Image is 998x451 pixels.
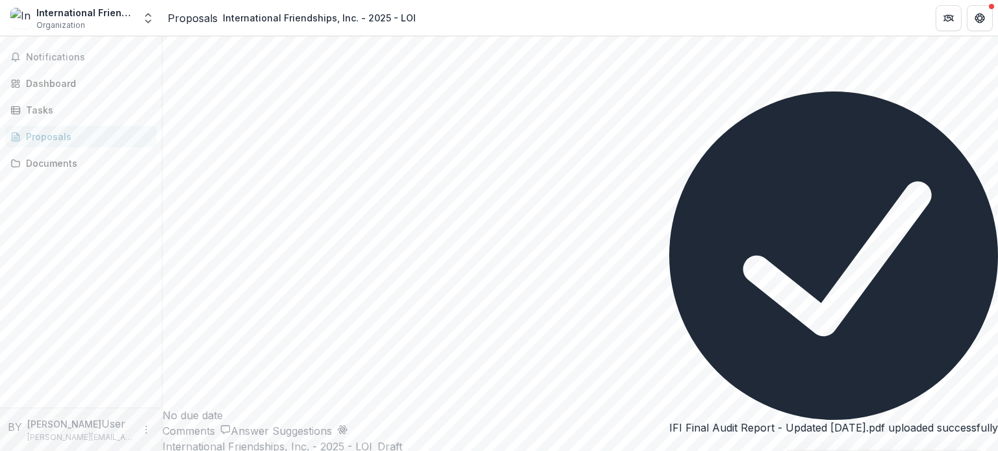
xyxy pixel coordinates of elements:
div: Tasks [26,103,146,117]
button: Get Help [967,5,993,31]
img: International Friendships, Inc. [10,8,31,29]
button: More [138,422,154,437]
a: Dashboard [5,73,157,94]
button: Comments [162,423,231,439]
button: Answer Suggestions [231,423,348,439]
button: Partners [936,5,962,31]
div: Barry Yang [8,419,22,435]
p: User [101,416,125,432]
div: International Friendships, Inc. [36,6,134,19]
a: Tasks [5,99,157,121]
a: Proposals [168,10,218,26]
span: Organization [36,19,85,31]
div: International Friendships, Inc. - 2025 - LOI [223,11,416,25]
span: Notifications [26,52,151,63]
button: Notifications [5,47,157,67]
div: No due date [162,408,998,423]
p: [PERSON_NAME] [27,417,101,431]
a: Proposals [5,126,157,147]
div: Proposals [26,130,146,143]
button: Open entity switcher [139,5,157,31]
nav: breadcrumb [168,8,421,27]
div: Dashboard [26,77,146,90]
a: Documents [5,152,157,174]
p: [PERSON_NAME][EMAIL_ADDRESS][DOMAIN_NAME] [27,432,133,443]
div: Documents [26,156,146,170]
